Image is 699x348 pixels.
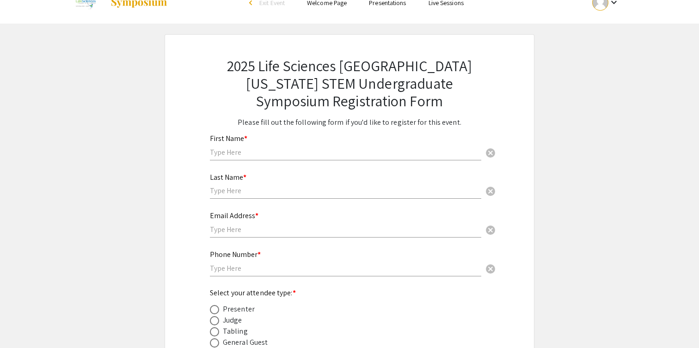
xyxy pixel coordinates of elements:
mat-label: Last Name [210,172,246,182]
mat-label: Email Address [210,211,258,220]
input: Type Here [210,263,481,273]
div: Judge [223,315,242,326]
input: Type Here [210,186,481,195]
mat-label: First Name [210,134,247,143]
button: Clear [481,259,500,277]
div: Presenter [223,304,255,315]
p: Please fill out the following form if you'd like to register for this event. [210,117,489,128]
button: Clear [481,143,500,161]
span: cancel [485,147,496,159]
span: cancel [485,186,496,197]
input: Type Here [210,225,481,234]
div: General Guest [223,337,268,348]
span: cancel [485,263,496,275]
mat-label: Phone Number [210,250,261,259]
iframe: Chat [7,306,39,341]
span: cancel [485,225,496,236]
div: Tabling [223,326,248,337]
mat-label: Select your attendee type: [210,288,296,298]
input: Type Here [210,147,481,157]
button: Clear [481,220,500,239]
button: Clear [481,182,500,200]
h2: 2025 Life Sciences [GEOGRAPHIC_DATA][US_STATE] STEM Undergraduate Symposium Registration Form [210,57,489,110]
